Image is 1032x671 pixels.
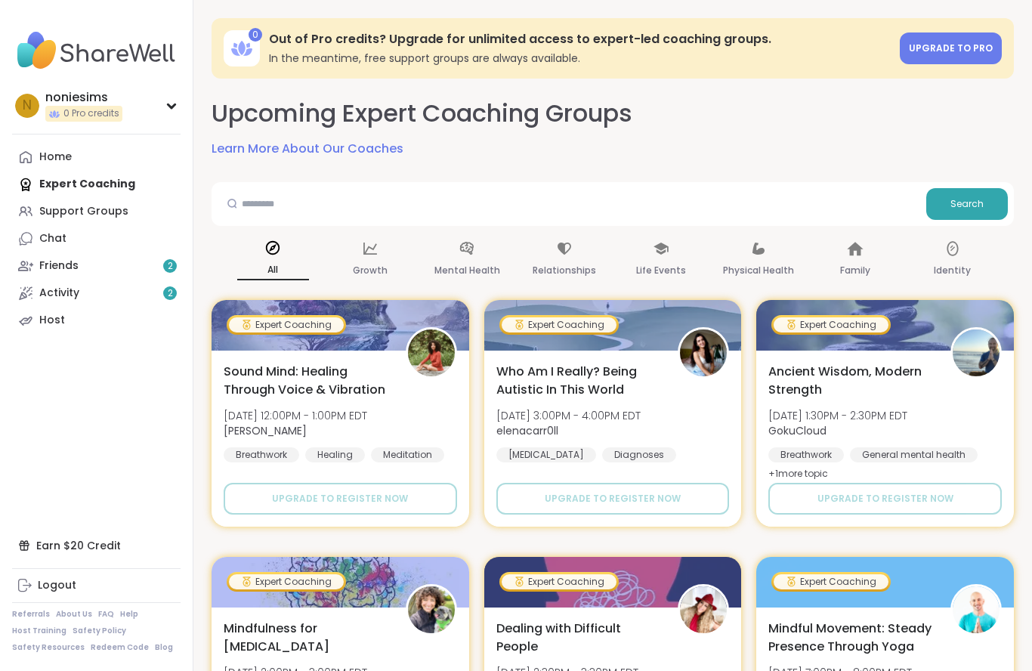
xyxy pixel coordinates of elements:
[168,260,173,273] span: 2
[212,140,403,158] a: Learn More About Our Coaches
[12,252,181,280] a: Friends2
[408,329,455,376] img: Joana_Ayala
[12,225,181,252] a: Chat
[496,423,558,438] b: elenacarr0ll
[850,447,978,462] div: General mental health
[496,620,662,656] span: Dealing with Difficult People
[496,363,662,399] span: Who Am I Really? Being Autistic In This World
[12,626,66,636] a: Host Training
[155,642,173,653] a: Blog
[12,572,181,599] a: Logout
[909,42,993,54] span: Upgrade to Pro
[602,447,676,462] div: Diagnoses
[39,286,79,301] div: Activity
[950,197,984,211] span: Search
[768,447,844,462] div: Breathwork
[636,261,686,280] p: Life Events
[12,144,181,171] a: Home
[768,423,827,438] b: GokuCloud
[12,280,181,307] a: Activity2
[12,198,181,225] a: Support Groups
[249,28,262,42] div: 0
[353,261,388,280] p: Growth
[545,492,681,506] span: Upgrade to register now
[680,586,727,633] img: CLove
[774,574,888,589] div: Expert Coaching
[768,363,934,399] span: Ancient Wisdom, Modern Strength
[272,492,408,506] span: Upgrade to register now
[434,261,500,280] p: Mental Health
[56,609,92,620] a: About Us
[496,447,596,462] div: [MEDICAL_DATA]
[224,483,457,515] button: Upgrade to register now
[496,483,730,515] button: Upgrade to register now
[168,287,173,300] span: 2
[269,51,891,66] h3: In the meantime, free support groups are always available.
[269,31,891,48] h3: Out of Pro credits? Upgrade for unlimited access to expert-led coaching groups.
[768,483,1002,515] button: Upgrade to register now
[224,620,389,656] span: Mindfulness for [MEDICAL_DATA]
[934,261,971,280] p: Identity
[237,261,309,280] p: All
[12,532,181,559] div: Earn $20 Credit
[224,447,299,462] div: Breathwork
[774,317,888,332] div: Expert Coaching
[533,261,596,280] p: Relationships
[768,620,934,656] span: Mindful Movement: Steady Presence Through Yoga
[224,408,367,423] span: [DATE] 12:00PM - 1:00PM EDT
[23,96,32,116] span: n
[212,97,632,131] h2: Upcoming Expert Coaching Groups
[840,261,870,280] p: Family
[39,150,72,165] div: Home
[953,586,1000,633] img: adrianmolina
[496,408,641,423] span: [DATE] 3:00PM - 4:00PM EDT
[371,447,444,462] div: Meditation
[12,307,181,334] a: Host
[120,609,138,620] a: Help
[39,313,65,328] div: Host
[224,423,307,438] b: [PERSON_NAME]
[229,574,344,589] div: Expert Coaching
[39,258,79,274] div: Friends
[98,609,114,620] a: FAQ
[39,231,66,246] div: Chat
[38,578,76,593] div: Logout
[680,329,727,376] img: elenacarr0ll
[39,204,128,219] div: Support Groups
[723,261,794,280] p: Physical Health
[229,317,344,332] div: Expert Coaching
[502,317,616,332] div: Expert Coaching
[817,492,953,506] span: Upgrade to register now
[502,574,616,589] div: Expert Coaching
[900,32,1002,64] a: Upgrade to Pro
[224,363,389,399] span: Sound Mind: Healing Through Voice & Vibration
[63,107,119,120] span: 0 Pro credits
[12,642,85,653] a: Safety Resources
[73,626,126,636] a: Safety Policy
[12,24,181,77] img: ShareWell Nav Logo
[45,89,122,106] div: noniesims
[305,447,365,462] div: Healing
[926,188,1008,220] button: Search
[91,642,149,653] a: Redeem Code
[12,609,50,620] a: Referrals
[953,329,1000,376] img: GokuCloud
[768,408,907,423] span: [DATE] 1:30PM - 2:30PM EDT
[408,586,455,633] img: CoachJennifer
